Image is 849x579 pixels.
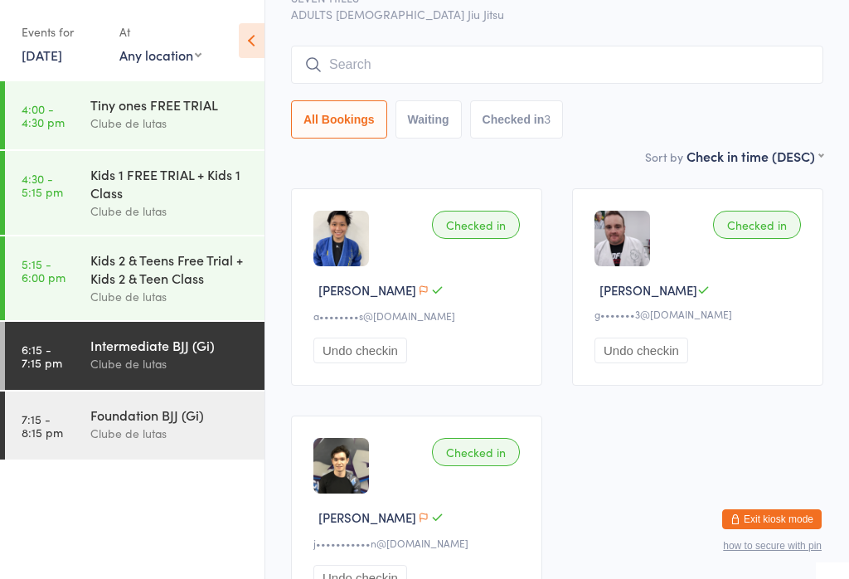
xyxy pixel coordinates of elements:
[645,148,683,165] label: Sort by
[22,257,65,284] time: 5:15 - 6:00 pm
[90,336,250,354] div: Intermediate BJJ (Gi)
[722,509,822,529] button: Exit kiosk mode
[22,172,63,198] time: 4:30 - 5:15 pm
[90,202,250,221] div: Clube de lutas
[22,18,103,46] div: Events for
[22,412,63,439] time: 7:15 - 8:15 pm
[313,536,525,550] div: j•••••••••••n@[DOMAIN_NAME]
[599,281,697,299] span: [PERSON_NAME]
[395,100,462,139] button: Waiting
[90,95,250,114] div: Tiny ones FREE TRIAL
[90,287,250,306] div: Clube de lutas
[22,102,65,129] time: 4:00 - 4:30 pm
[22,343,62,369] time: 6:15 - 7:15 pm
[291,100,387,139] button: All Bookings
[90,251,250,287] div: Kids 2 & Teens Free Trial + Kids 2 & Teen Class
[544,113,551,126] div: 3
[119,18,201,46] div: At
[470,100,564,139] button: Checked in3
[313,211,369,266] img: image1652083948.png
[723,540,822,552] button: how to secure with pin
[313,438,369,494] img: image1642546655.png
[291,6,823,22] span: ADULTS [DEMOGRAPHIC_DATA] Jiu Jitsu
[594,307,806,321] div: g•••••••3@[DOMAIN_NAME]
[90,424,250,443] div: Clube de lutas
[432,438,520,466] div: Checked in
[5,322,264,390] a: 6:15 -7:15 pmIntermediate BJJ (Gi)Clube de lutas
[90,114,250,133] div: Clube de lutas
[5,81,264,149] a: 4:00 -4:30 pmTiny ones FREE TRIALClube de lutas
[318,508,416,526] span: [PERSON_NAME]
[291,46,823,84] input: Search
[713,211,801,239] div: Checked in
[318,281,416,299] span: [PERSON_NAME]
[5,236,264,320] a: 5:15 -6:00 pmKids 2 & Teens Free Trial + Kids 2 & Teen ClassClube de lutas
[594,338,688,363] button: Undo checkin
[313,338,407,363] button: Undo checkin
[313,309,525,323] div: a••••••••s@[DOMAIN_NAME]
[686,147,823,165] div: Check in time (DESC)
[5,151,264,235] a: 4:30 -5:15 pmKids 1 FREE TRIAL + Kids 1 ClassClube de lutas
[119,46,201,64] div: Any location
[22,46,62,64] a: [DATE]
[90,165,250,202] div: Kids 1 FREE TRIAL + Kids 1 Class
[90,406,250,424] div: Foundation BJJ (Gi)
[432,211,520,239] div: Checked in
[594,211,650,266] img: image1652054026.png
[90,354,250,373] div: Clube de lutas
[5,392,264,460] a: 7:15 -8:15 pmFoundation BJJ (Gi)Clube de lutas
